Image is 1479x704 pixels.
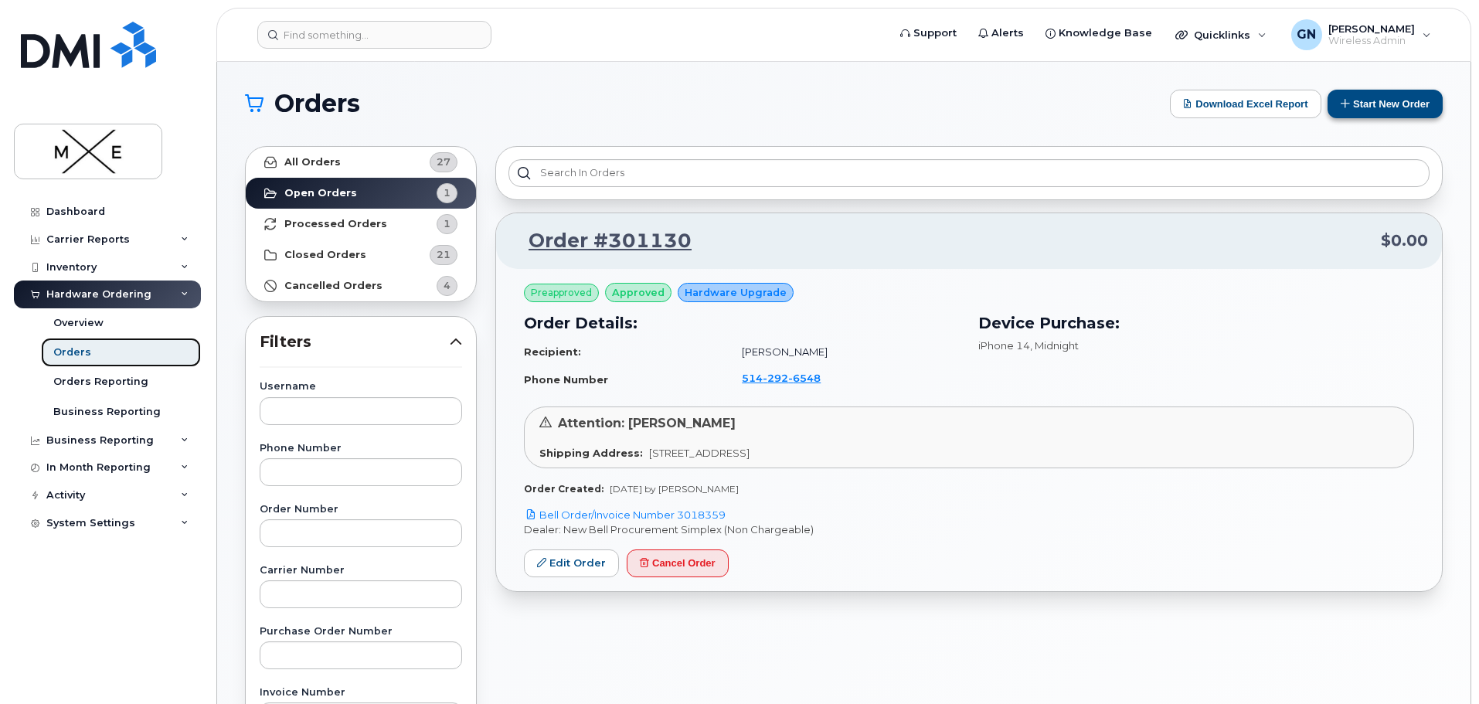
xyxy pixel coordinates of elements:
label: Phone Number [260,444,462,454]
span: [STREET_ADDRESS] [649,447,750,459]
a: Order #301130 [510,227,692,255]
span: $0.00 [1381,230,1428,252]
span: 514 [742,372,821,384]
h3: Order Details: [524,311,960,335]
span: [DATE] by [PERSON_NAME] [610,483,739,495]
strong: Open Orders [284,187,357,199]
td: [PERSON_NAME] [728,338,960,366]
span: approved [612,285,665,300]
span: 1 [444,216,450,231]
span: Preapproved [531,286,592,300]
span: , Midnight [1030,339,1079,352]
input: Search in orders [508,159,1430,187]
strong: Order Created: [524,483,603,495]
a: Open Orders1 [246,178,476,209]
strong: Phone Number [524,373,608,386]
label: Carrier Number [260,566,462,576]
label: Purchase Order Number [260,627,462,637]
span: Attention: [PERSON_NAME] [558,416,736,430]
p: Dealer: New Bell Procurement Simplex (Non Chargeable) [524,522,1414,537]
span: 4 [444,278,450,293]
a: Cancelled Orders4 [246,270,476,301]
span: Filters [260,331,450,353]
h3: Device Purchase: [978,311,1414,335]
label: Invoice Number [260,688,462,698]
span: 1 [444,185,450,200]
a: Processed Orders1 [246,209,476,240]
strong: Shipping Address: [539,447,643,459]
strong: All Orders [284,156,341,168]
a: Bell Order/Invoice Number 3018359 [524,508,726,521]
a: All Orders27 [246,147,476,178]
span: 6548 [788,372,821,384]
a: Closed Orders21 [246,240,476,270]
span: 292 [763,372,788,384]
span: iPhone 14 [978,339,1030,352]
span: 27 [437,155,450,169]
span: Hardware Upgrade [685,285,787,300]
strong: Closed Orders [284,249,366,261]
span: 21 [437,247,450,262]
strong: Cancelled Orders [284,280,382,292]
span: Orders [274,92,360,115]
label: Username [260,382,462,392]
button: Start New Order [1328,90,1443,118]
a: 5142926548 [742,372,839,384]
button: Download Excel Report [1170,90,1321,118]
a: Edit Order [524,549,619,578]
label: Order Number [260,505,462,515]
strong: Recipient: [524,345,581,358]
button: Cancel Order [627,549,729,578]
strong: Processed Orders [284,218,387,230]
